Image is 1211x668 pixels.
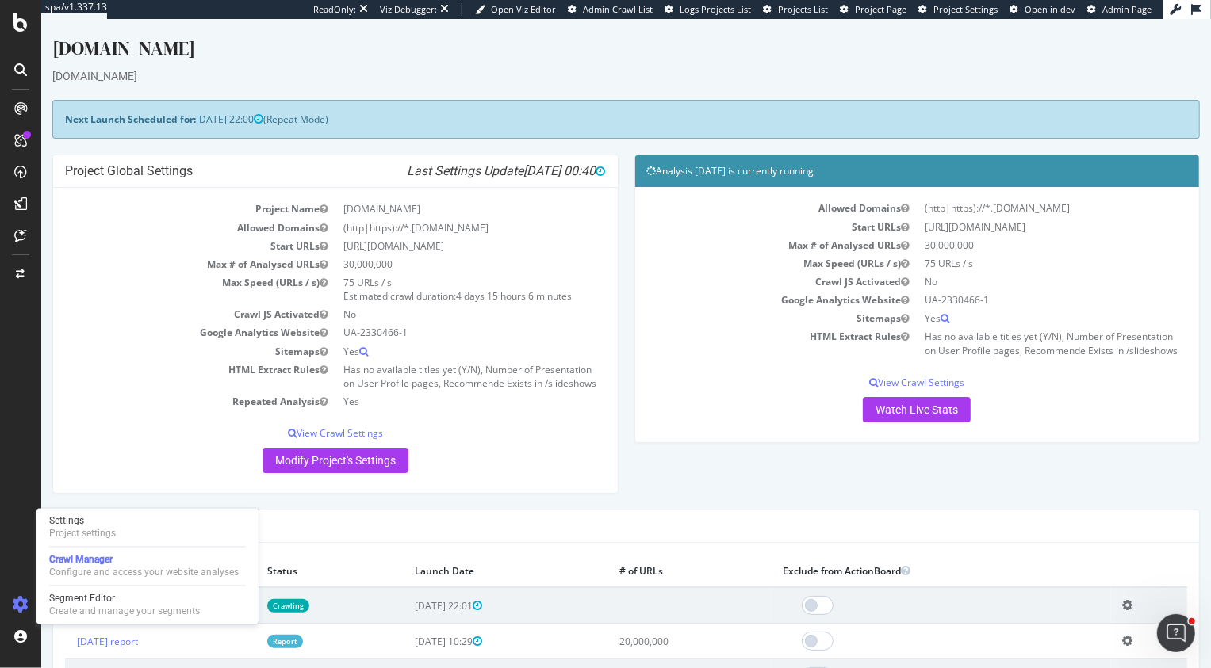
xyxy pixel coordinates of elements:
[933,3,998,15] span: Project Settings
[43,552,252,581] a: Crawl ManagerConfigure and access your website analyses
[294,342,565,373] td: Has no available titles yet (Y/N), Number of Presentation on User Profile pages, Recommende Exist...
[49,515,116,528] div: Settings
[43,591,252,620] a: Segment EditorCreate and manage your segments
[876,308,1146,340] td: Has no available titles yet (Y/N), Number of Presentation on User Profile pages, Recommende Exist...
[568,3,653,16] a: Admin Crawl List
[606,254,876,272] td: Crawl JS Activated
[606,290,876,308] td: Sitemaps
[24,342,294,373] td: HTML Extract Rules
[1025,3,1075,15] span: Open in dev
[876,272,1146,290] td: UA-2330466-1
[606,217,876,235] td: Max # of Analysed URLs
[24,407,565,421] p: View Crawl Settings
[840,3,906,16] a: Project Page
[36,616,97,629] a: [DATE] report
[876,290,1146,308] td: Yes
[294,373,565,391] td: Yes
[366,144,565,160] i: Last Settings Update
[24,218,294,236] td: Start URLs
[415,270,531,284] span: 4 days 15 hours 6 minutes
[24,304,294,323] td: Google Analytics Website
[876,235,1146,254] td: 75 URLs / s
[24,286,294,304] td: Crawl JS Activated
[294,236,565,254] td: 30,000,000
[730,536,1069,568] th: Exclude from ActionBoard
[475,3,556,16] a: Open Viz Editor
[294,218,565,236] td: [URL][DOMAIN_NAME]
[11,16,1159,49] div: [DOMAIN_NAME]
[226,616,262,629] a: Report
[49,528,116,540] div: Project settings
[566,536,730,568] th: # of URLs
[24,254,294,286] td: Max Speed (URLs / s)
[24,200,294,218] td: Allowed Domains
[294,323,565,342] td: Yes
[294,304,565,323] td: UA-2330466-1
[214,536,362,568] th: Status
[49,593,200,605] div: Segment Editor
[294,286,565,304] td: No
[1010,3,1075,16] a: Open in dev
[294,254,565,286] td: 75 URLs / s Estimated crawl duration:
[566,605,730,640] td: 20,000,000
[155,94,222,107] span: [DATE] 22:00
[362,536,566,568] th: Launch Date
[380,3,437,16] div: Viz Debugger:
[24,236,294,254] td: Max # of Analysed URLs
[876,254,1146,272] td: No
[822,378,929,403] a: Watch Live Stats
[876,199,1146,217] td: [URL][DOMAIN_NAME]
[49,567,239,579] div: Configure and access your website analyses
[313,3,356,16] div: ReadOnly:
[483,144,565,159] span: [DATE] 00:40
[876,217,1146,235] td: 30,000,000
[49,605,200,618] div: Create and manage your segments
[24,536,214,568] th: Analysis
[778,3,828,15] span: Projects List
[11,81,1159,120] div: (Repeat Mode)
[43,513,252,542] a: SettingsProject settings
[24,499,1146,515] h4: Last 10 Crawls
[918,3,998,16] a: Project Settings
[36,580,93,594] a: [DATE] crawl
[855,3,906,15] span: Project Page
[606,144,1147,160] h4: Analysis [DATE] is currently running
[665,3,751,16] a: Logs Projects List
[221,429,367,454] a: Modify Project's Settings
[24,373,294,391] td: Repeated Analysis
[491,3,556,15] span: Open Viz Editor
[583,3,653,15] span: Admin Crawl List
[294,200,565,218] td: (http|https)://*.[DOMAIN_NAME]
[606,357,1147,370] p: View Crawl Settings
[606,272,876,290] td: Google Analytics Website
[680,3,751,15] span: Logs Projects List
[294,181,565,199] td: [DOMAIN_NAME]
[606,199,876,217] td: Start URLs
[1087,3,1152,16] a: Admin Page
[24,181,294,199] td: Project Name
[11,49,1159,65] div: [DOMAIN_NAME]
[1102,3,1152,15] span: Admin Page
[49,554,239,567] div: Crawl Manager
[606,235,876,254] td: Max Speed (URLs / s)
[606,308,876,340] td: HTML Extract Rules
[1157,614,1195,652] iframe: Intercom live chat
[374,580,441,594] span: [DATE] 22:01
[24,144,565,160] h4: Project Global Settings
[24,94,155,107] strong: Next Launch Scheduled for:
[24,323,294,342] td: Sitemaps
[374,616,441,629] span: [DATE] 10:29
[763,3,828,16] a: Projects List
[876,180,1146,198] td: (http|https)://*.[DOMAIN_NAME]
[226,580,268,594] a: Crawling
[606,180,876,198] td: Allowed Domains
